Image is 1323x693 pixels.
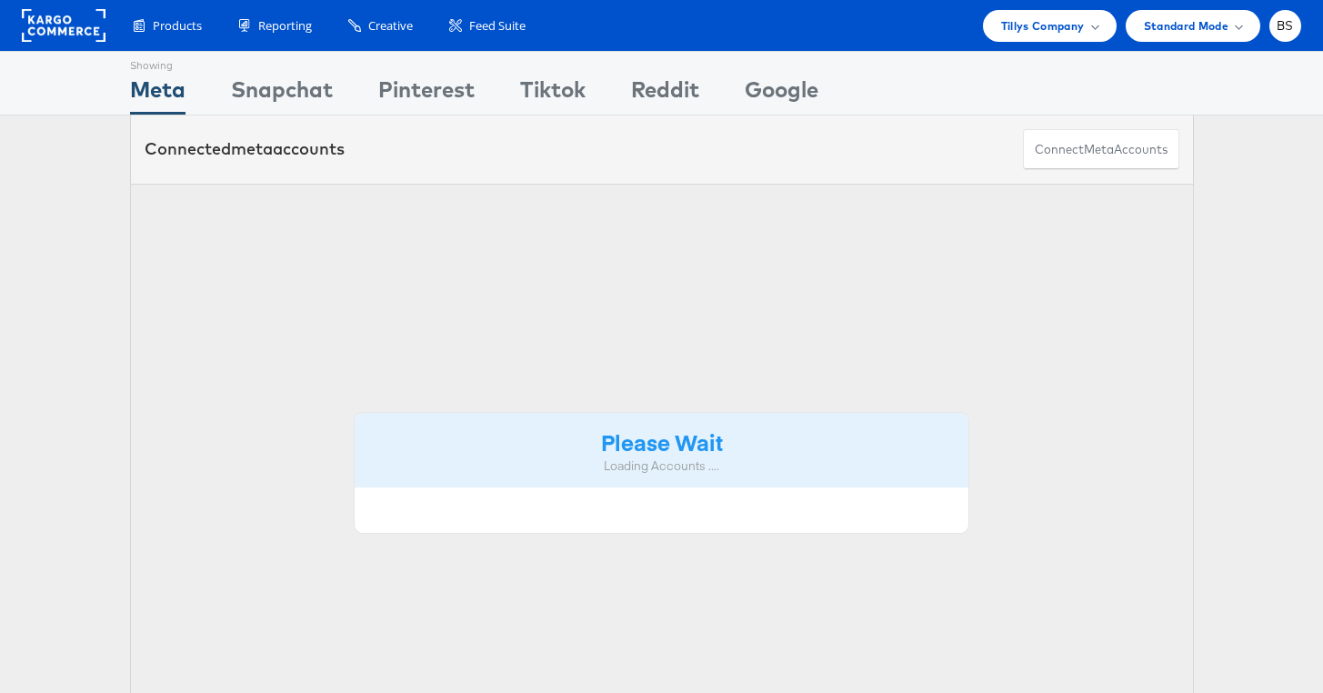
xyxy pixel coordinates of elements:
[631,74,699,115] div: Reddit
[378,74,475,115] div: Pinterest
[1084,141,1114,158] span: meta
[1277,20,1294,32] span: BS
[469,17,526,35] span: Feed Suite
[1144,16,1228,35] span: Standard Mode
[145,137,345,161] div: Connected accounts
[258,17,312,35] span: Reporting
[368,457,956,475] div: Loading Accounts ....
[130,74,185,115] div: Meta
[231,138,273,159] span: meta
[368,17,413,35] span: Creative
[601,427,723,457] strong: Please Wait
[231,74,333,115] div: Snapchat
[130,52,185,74] div: Showing
[1023,129,1179,170] button: ConnectmetaAccounts
[1001,16,1085,35] span: Tillys Company
[745,74,818,115] div: Google
[153,17,202,35] span: Products
[520,74,586,115] div: Tiktok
